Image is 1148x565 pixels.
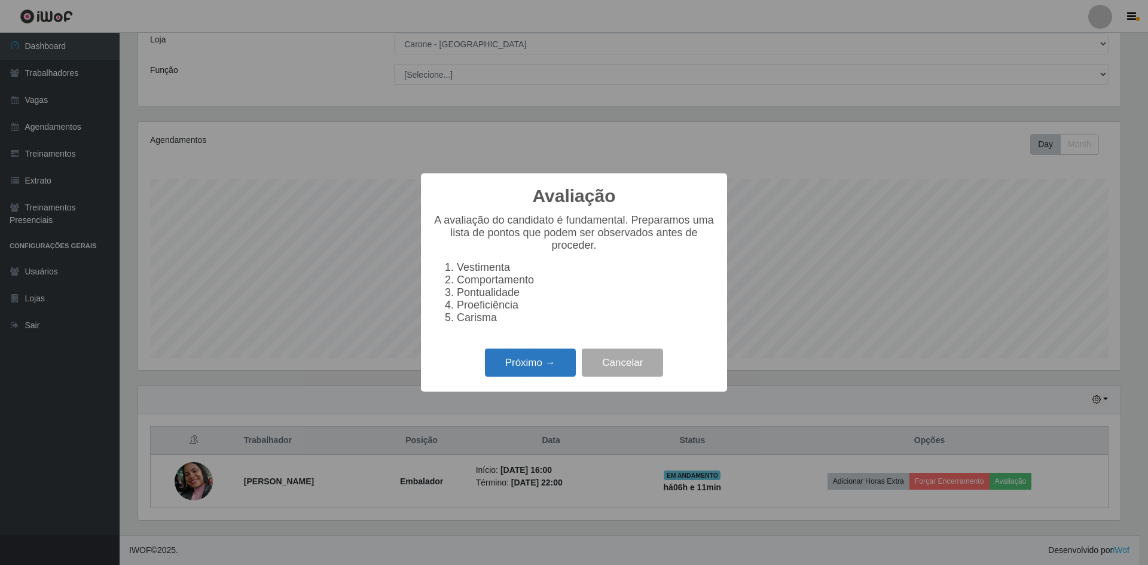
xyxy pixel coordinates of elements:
p: A avaliação do candidato é fundamental. Preparamos uma lista de pontos que podem ser observados a... [433,214,715,252]
li: Proeficiência [457,299,715,311]
button: Próximo → [485,349,576,377]
li: Comportamento [457,274,715,286]
li: Carisma [457,311,715,324]
li: Vestimenta [457,261,715,274]
li: Pontualidade [457,286,715,299]
h2: Avaliação [533,185,616,207]
button: Cancelar [582,349,663,377]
